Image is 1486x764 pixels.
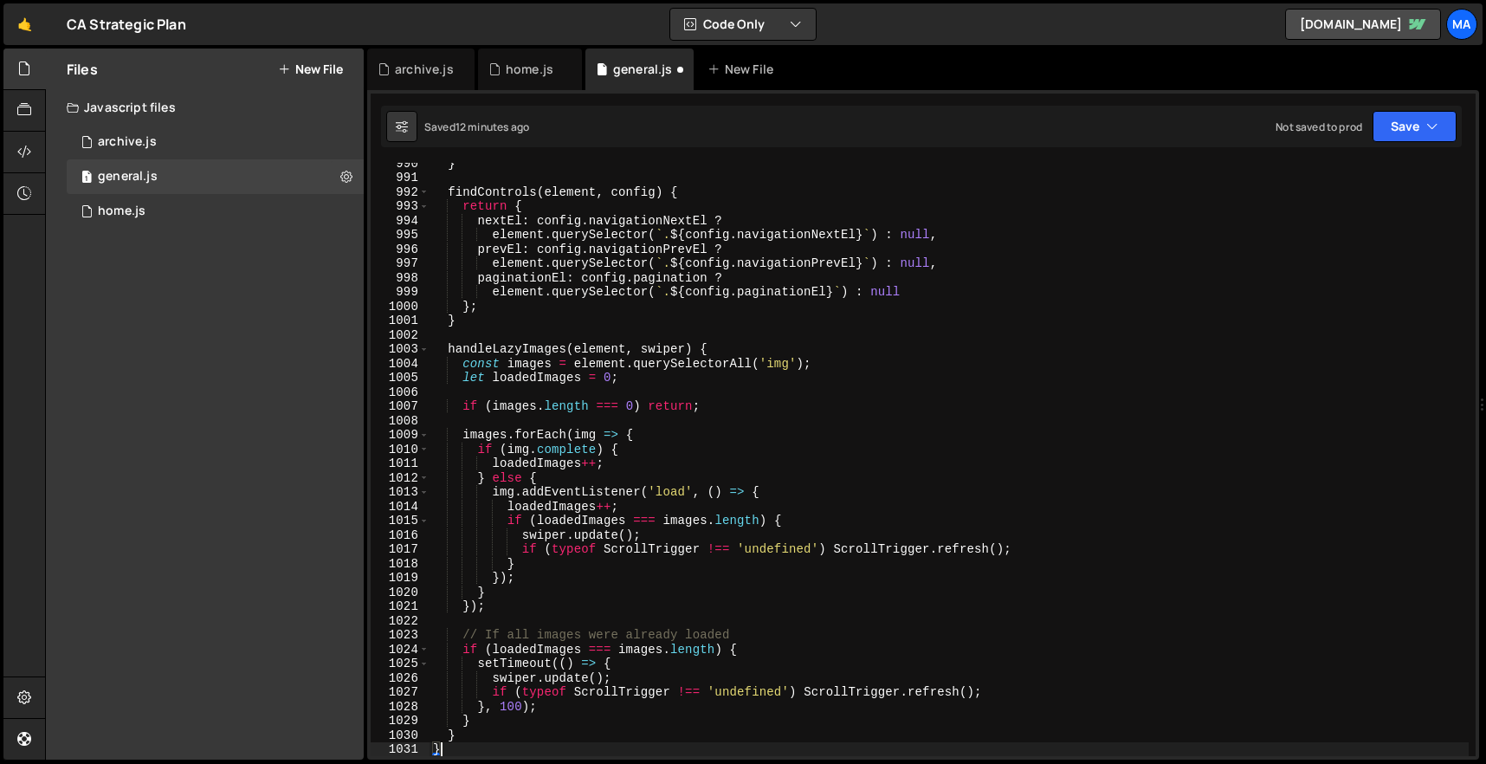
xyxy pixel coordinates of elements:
[371,256,430,271] div: 997
[371,243,430,257] div: 996
[371,685,430,700] div: 1027
[371,199,430,214] div: 993
[67,14,186,35] div: CA Strategic Plan
[371,557,430,572] div: 1018
[395,61,454,78] div: archive.js
[371,157,430,172] div: 990
[371,228,430,243] div: 995
[98,134,157,150] div: archive.js
[371,571,430,586] div: 1019
[371,385,430,400] div: 1006
[371,185,430,200] div: 992
[371,614,430,629] div: 1022
[46,90,364,125] div: Javascript files
[371,314,430,328] div: 1001
[506,61,553,78] div: home.js
[67,194,364,229] div: 17131/47267.js
[371,342,430,357] div: 1003
[371,399,430,414] div: 1007
[371,657,430,671] div: 1025
[371,700,430,715] div: 1028
[371,586,430,600] div: 1020
[67,125,364,159] div: 17131/47521.js
[371,285,430,300] div: 999
[371,542,430,557] div: 1017
[371,214,430,229] div: 994
[98,169,158,185] div: general.js
[67,60,98,79] h2: Files
[371,714,430,728] div: 1029
[371,357,430,372] div: 1004
[371,328,430,343] div: 1002
[371,742,430,757] div: 1031
[1276,120,1362,134] div: Not saved to prod
[371,514,430,528] div: 1015
[371,628,430,643] div: 1023
[371,599,430,614] div: 1021
[371,443,430,457] div: 1010
[1446,9,1477,40] a: Ma
[424,120,529,134] div: Saved
[371,171,430,185] div: 991
[371,643,430,657] div: 1024
[371,414,430,429] div: 1008
[371,500,430,515] div: 1014
[371,456,430,471] div: 1011
[1373,111,1457,142] button: Save
[371,671,430,686] div: 1026
[371,271,430,286] div: 998
[1285,9,1441,40] a: [DOMAIN_NAME]
[371,728,430,743] div: 1030
[371,528,430,543] div: 1016
[455,120,529,134] div: 12 minutes ago
[3,3,46,45] a: 🤙
[81,172,92,185] span: 1
[67,159,364,194] div: 17131/47264.js
[707,61,780,78] div: New File
[613,61,673,78] div: general.js
[371,485,430,500] div: 1013
[371,300,430,314] div: 1000
[371,371,430,385] div: 1005
[278,62,343,76] button: New File
[371,471,430,486] div: 1012
[98,204,145,219] div: home.js
[371,428,430,443] div: 1009
[670,9,816,40] button: Code Only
